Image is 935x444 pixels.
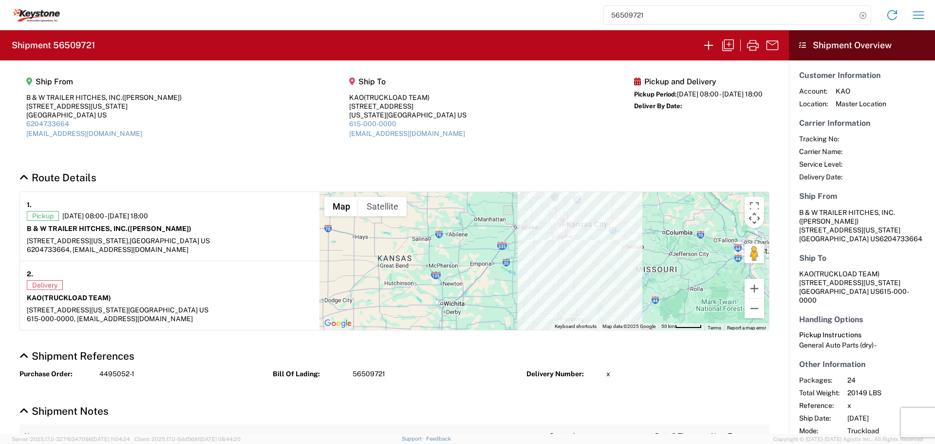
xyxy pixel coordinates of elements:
strong: 1. [27,199,32,211]
a: Open this area in Google Maps (opens a new window) [322,317,354,330]
span: x [847,401,931,410]
header: Shipment Overview [789,30,935,60]
span: 24 [847,376,931,385]
div: [US_STATE][GEOGRAPHIC_DATA] US [349,111,467,119]
a: Hide Details [19,350,134,362]
span: x [606,369,610,379]
span: [DATE] 08:00 - [DATE] 18:00 [677,90,763,98]
h5: Ship From [799,192,925,201]
span: Map data ©2025 Google [602,324,655,329]
span: Ship Date: [799,414,840,423]
h5: Ship To [799,253,925,263]
span: B & W TRAILER HITCHES, INC. [799,209,895,216]
a: Terms [708,325,721,330]
div: [STREET_ADDRESS][US_STATE] [26,102,182,111]
span: [DATE] 08:44:20 [200,436,241,442]
span: Location: [799,99,828,108]
span: Service Level: [799,160,842,169]
span: (TRUCKLOAD TEAM) [42,294,111,302]
span: [DATE] 08:00 - [DATE] 18:00 [62,212,148,220]
button: Show satellite imagery [358,197,407,216]
span: (TRUCKLOAD TEAM) [364,94,430,101]
span: KAO [836,87,886,96]
span: [DATE] 11:04:24 [92,436,130,442]
span: Packages: [799,376,840,385]
span: 6204733664 [879,235,922,243]
address: [US_STATE][GEOGRAPHIC_DATA] US [799,270,925,305]
span: [GEOGRAPHIC_DATA] US [130,237,210,245]
span: Total Weight: [799,388,840,397]
div: KAO [349,93,467,102]
span: ([PERSON_NAME]) [799,217,859,225]
h2: Shipment 56509721 [12,39,95,51]
a: [EMAIL_ADDRESS][DOMAIN_NAME] [349,130,465,137]
span: [DATE] [847,414,931,423]
span: Deliver By Date: [634,102,682,110]
h5: Pickup and Delivery [634,77,763,86]
h5: Other Information [799,360,925,369]
span: 4495052-1 [99,369,134,379]
button: Drag Pegman onto the map to open Street View [745,244,764,263]
div: 6204733664, [EMAIL_ADDRESS][DOMAIN_NAME] [27,245,313,254]
h5: Handling Options [799,315,925,324]
span: Mode: [799,426,840,435]
h5: Ship To [349,77,467,86]
span: Carrier Name: [799,147,842,156]
span: Pickup [27,211,59,221]
a: [EMAIL_ADDRESS][DOMAIN_NAME] [26,130,142,137]
strong: 2. [27,268,33,280]
button: Zoom out [745,299,764,318]
input: Shipment, tracking or reference number [604,6,856,24]
strong: Delivery Number: [526,369,599,379]
span: Reference: [799,401,840,410]
span: [STREET_ADDRESS][US_STATE], [27,237,130,245]
span: (TRUCKLOAD TEAM) [814,270,879,278]
a: 6204733664 [26,120,69,128]
h5: Customer Information [799,71,925,80]
strong: B & W TRAILER HITCHES, INC. [27,225,191,232]
button: Map Scale: 50 km per 51 pixels [658,323,705,330]
span: Truckload [847,426,931,435]
button: Zoom in [745,279,764,298]
span: Delivery [27,280,63,290]
span: 20149 LBS [847,388,931,397]
strong: Bill Of Lading: [273,369,346,379]
span: Tracking No: [799,135,842,143]
span: [STREET_ADDRESS] [27,306,91,314]
strong: KAO [27,294,111,302]
span: ([PERSON_NAME]) [128,225,191,232]
div: [GEOGRAPHIC_DATA] US [26,111,182,119]
span: Delivery Date: [799,173,842,181]
div: General Auto Parts (dry) - [799,341,925,349]
span: [US_STATE][GEOGRAPHIC_DATA] US [91,306,208,314]
span: 50 km [661,324,675,329]
a: Support [402,436,426,442]
div: 615-000-0000, [EMAIL_ADDRESS][DOMAIN_NAME] [27,314,313,323]
span: Account: [799,87,828,96]
img: Google [322,317,354,330]
button: Keyboard shortcuts [555,323,597,330]
a: Report a map error [727,325,766,330]
a: Hide Details [19,405,109,417]
a: 615-000-0000 [349,120,396,128]
span: 615-000-0000 [799,288,909,304]
span: KAO [STREET_ADDRESS] [799,270,879,287]
h5: Ship From [26,77,182,86]
a: Hide Details [19,172,96,184]
span: Server: 2025.17.0-327f6347098 [12,436,130,442]
span: Master Location [836,99,886,108]
span: ([PERSON_NAME]) [122,94,182,101]
h6: Pickup Instructions [799,331,925,339]
button: Toggle fullscreen view [745,197,764,216]
address: [GEOGRAPHIC_DATA] US [799,208,925,243]
span: Pickup Period: [634,91,677,98]
span: Client: 2025.17.0-5dd568f [134,436,241,442]
a: Feedback [426,436,451,442]
button: Map camera controls [745,209,764,228]
strong: Purchase Order: [19,369,93,379]
div: B & W TRAILER HITCHES, INC. [26,93,182,102]
div: [STREET_ADDRESS] [349,102,467,111]
span: Copyright © [DATE]-[DATE] Agistix Inc., All Rights Reserved [773,435,923,444]
button: Show street map [324,197,358,216]
span: [STREET_ADDRESS][US_STATE] [799,226,900,234]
